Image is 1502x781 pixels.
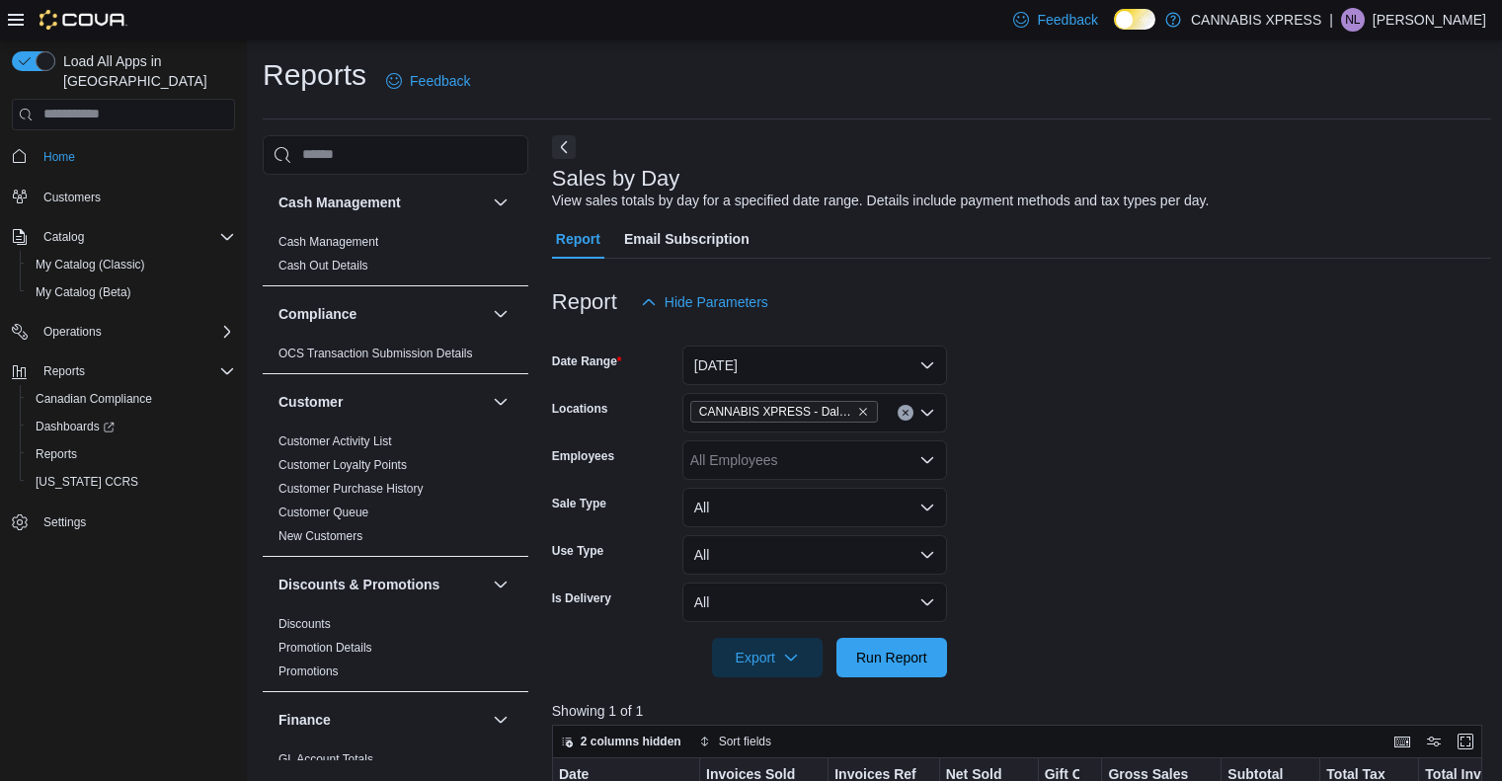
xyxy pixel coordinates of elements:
[489,390,513,414] button: Customer
[552,543,603,559] label: Use Type
[278,710,331,730] h3: Finance
[278,234,378,250] span: Cash Management
[1422,730,1446,753] button: Display options
[4,142,243,171] button: Home
[633,282,776,322] button: Hide Parameters
[724,638,811,677] span: Export
[278,640,372,656] span: Promotion Details
[36,446,77,462] span: Reports
[1341,8,1365,32] div: Nathan Lawlor
[36,185,235,209] span: Customers
[263,55,366,95] h1: Reports
[665,292,768,312] span: Hide Parameters
[682,583,947,622] button: All
[36,509,235,534] span: Settings
[55,51,235,91] span: Load All Apps in [GEOGRAPHIC_DATA]
[719,734,771,749] span: Sort fields
[278,193,485,212] button: Cash Management
[28,415,235,438] span: Dashboards
[1329,8,1333,32] p: |
[919,452,935,468] button: Open list of options
[278,481,424,497] span: Customer Purchase History
[28,387,235,411] span: Canadian Compliance
[898,405,913,421] button: Clear input
[278,258,368,273] span: Cash Out Details
[43,229,84,245] span: Catalog
[552,401,608,417] label: Locations
[36,145,83,169] a: Home
[836,638,947,677] button: Run Report
[690,401,878,423] span: CANNABIS XPRESS - Dalhousie (William Street)
[4,318,243,346] button: Operations
[691,730,779,753] button: Sort fields
[278,529,362,543] a: New Customers
[552,448,614,464] label: Employees
[263,230,528,285] div: Cash Management
[20,468,243,496] button: [US_STATE] CCRS
[20,278,243,306] button: My Catalog (Beta)
[856,648,927,667] span: Run Report
[278,392,343,412] h3: Customer
[581,734,681,749] span: 2 columns hidden
[682,488,947,527] button: All
[278,482,424,496] a: Customer Purchase History
[278,616,331,632] span: Discounts
[278,751,373,767] span: GL Account Totals
[36,257,145,273] span: My Catalog (Classic)
[278,664,339,678] a: Promotions
[43,363,85,379] span: Reports
[278,506,368,519] a: Customer Queue
[552,167,680,191] h3: Sales by Day
[36,284,131,300] span: My Catalog (Beta)
[556,219,600,259] span: Report
[28,387,160,411] a: Canadian Compliance
[20,413,243,440] a: Dashboards
[278,346,473,361] span: OCS Transaction Submission Details
[553,730,689,753] button: 2 columns hidden
[624,219,750,259] span: Email Subscription
[4,183,243,211] button: Customers
[552,191,1210,211] div: View sales totals by day for a specified date range. Details include payment methods and tax type...
[378,61,478,101] a: Feedback
[4,357,243,385] button: Reports
[552,590,611,606] label: Is Delivery
[36,474,138,490] span: [US_STATE] CCRS
[278,434,392,448] a: Customer Activity List
[278,575,439,594] h3: Discounts & Promotions
[43,514,86,530] span: Settings
[278,235,378,249] a: Cash Management
[712,638,823,677] button: Export
[36,144,235,169] span: Home
[1114,9,1155,30] input: Dark Mode
[552,496,606,511] label: Sale Type
[28,442,85,466] a: Reports
[552,353,622,369] label: Date Range
[28,253,235,276] span: My Catalog (Classic)
[278,710,485,730] button: Finance
[1114,30,1115,31] span: Dark Mode
[28,442,235,466] span: Reports
[263,612,528,691] div: Discounts & Promotions
[28,280,139,304] a: My Catalog (Beta)
[36,186,109,209] a: Customers
[36,320,235,344] span: Operations
[552,290,617,314] h3: Report
[278,528,362,544] span: New Customers
[857,406,869,418] button: Remove CANNABIS XPRESS - Dalhousie (William Street) from selection in this group
[263,342,528,373] div: Compliance
[919,405,935,421] button: Open list of options
[278,505,368,520] span: Customer Queue
[20,440,243,468] button: Reports
[28,415,122,438] a: Dashboards
[489,191,513,214] button: Cash Management
[4,223,243,251] button: Catalog
[1037,10,1097,30] span: Feedback
[1454,730,1477,753] button: Enter fullscreen
[278,617,331,631] a: Discounts
[20,251,243,278] button: My Catalog (Classic)
[278,193,401,212] h3: Cash Management
[28,253,153,276] a: My Catalog (Classic)
[682,535,947,575] button: All
[43,190,101,205] span: Customers
[40,10,127,30] img: Cova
